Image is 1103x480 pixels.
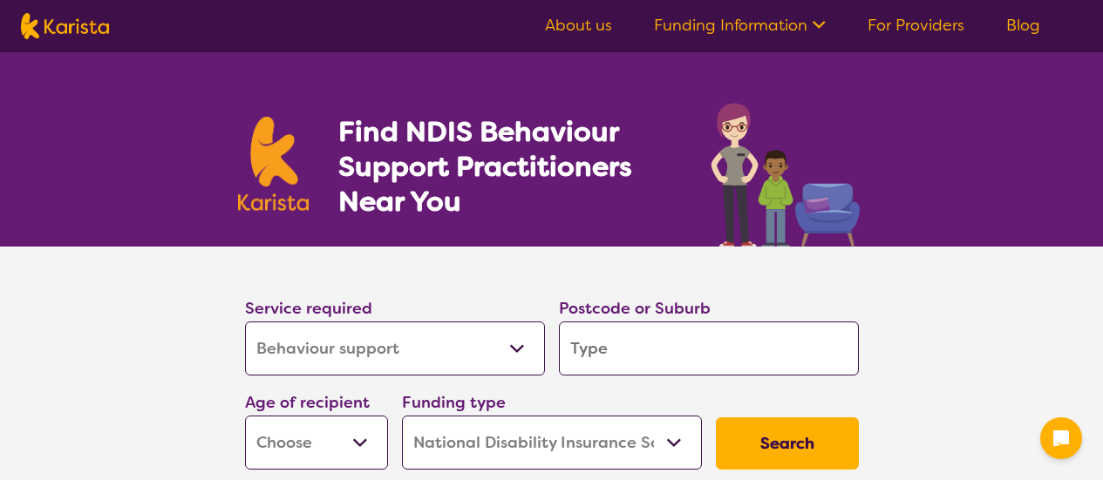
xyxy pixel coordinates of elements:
input: Type [559,321,859,375]
img: behaviour-support [706,94,866,247]
button: Search [716,417,859,470]
a: About us [545,15,612,36]
a: For Providers [868,15,964,36]
a: Blog [1006,15,1040,36]
label: Funding type [402,392,506,413]
h1: Find NDIS Behaviour Support Practitioners Near You [338,114,676,219]
label: Service required [245,298,372,319]
img: Karista logo [21,13,109,39]
img: Karista logo [238,117,310,211]
a: Funding Information [654,15,826,36]
label: Age of recipient [245,392,370,413]
label: Postcode or Suburb [559,298,711,319]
